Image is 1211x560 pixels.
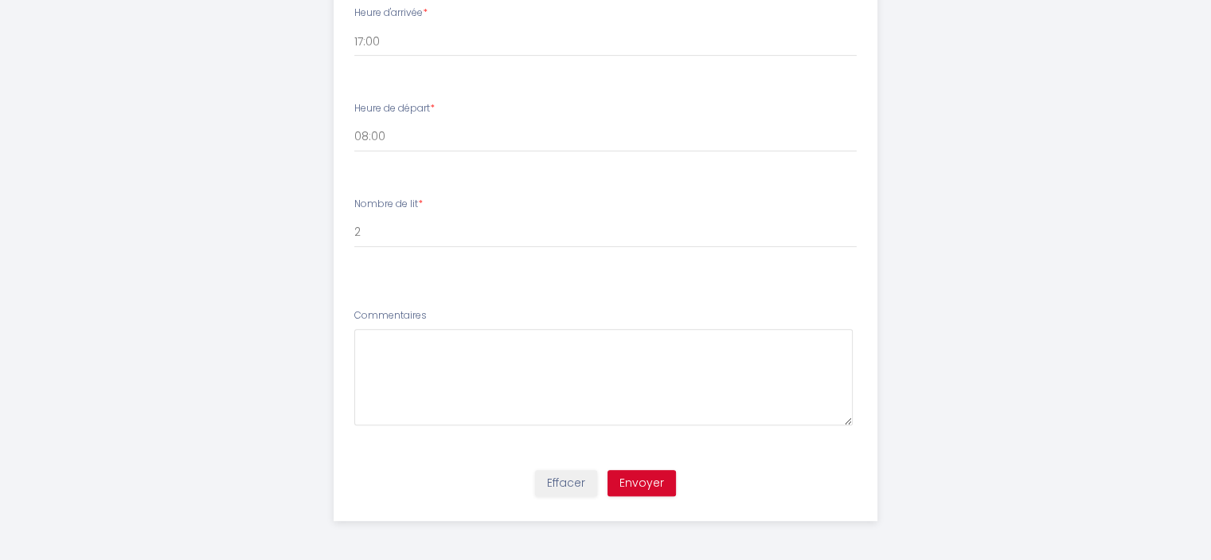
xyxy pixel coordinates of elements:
[354,308,427,323] label: Commentaires
[354,101,435,116] label: Heure de départ
[354,197,423,212] label: Nombre de lit
[607,470,676,497] button: Envoyer
[354,6,428,21] label: Heure d'arrivée
[535,470,597,497] button: Effacer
